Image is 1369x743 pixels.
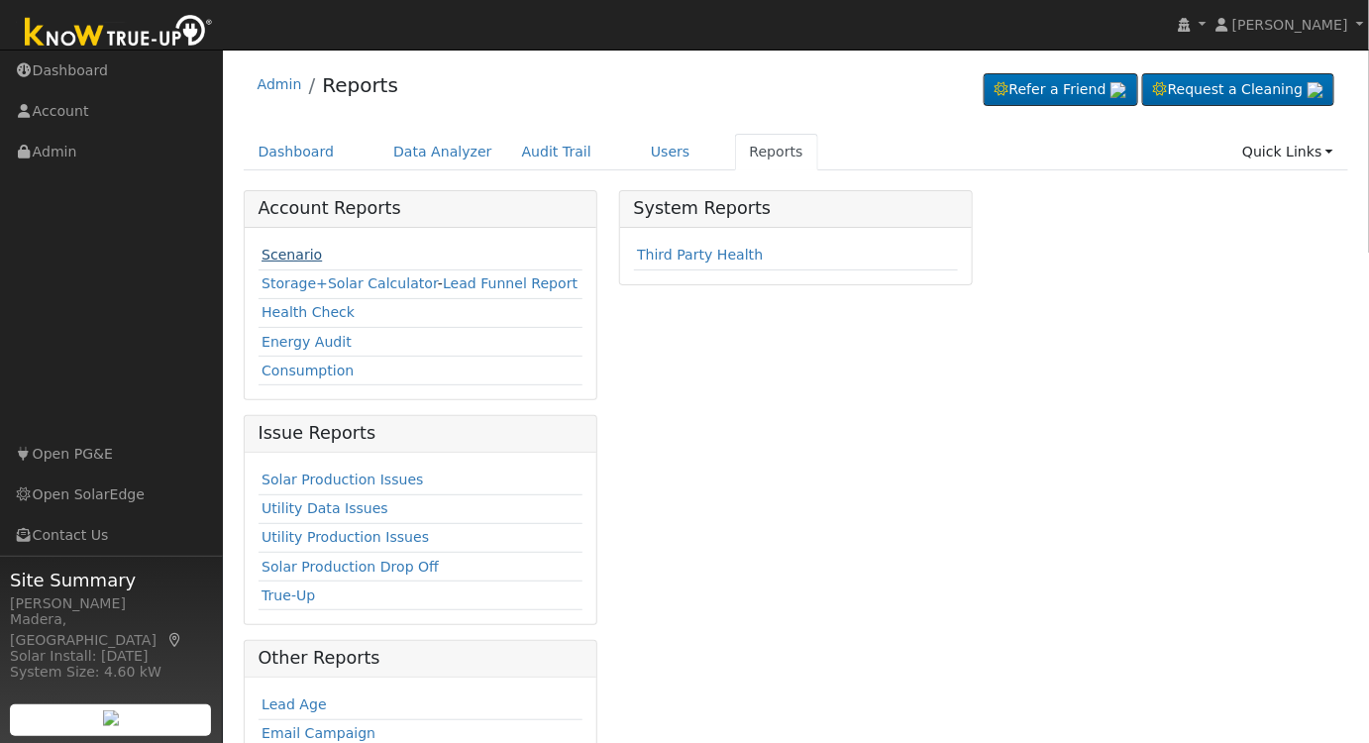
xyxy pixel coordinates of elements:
span: [PERSON_NAME] [1232,17,1348,33]
a: Request a Cleaning [1142,73,1334,107]
a: Dashboard [244,134,350,170]
a: Energy Audit [262,334,352,350]
a: Users [636,134,705,170]
a: Health Check [262,304,355,320]
a: Lead Age [262,696,327,712]
a: Email Campaign [262,725,375,741]
a: Scenario [262,247,322,263]
a: Admin [258,76,302,92]
h5: Issue Reports [259,423,583,444]
h5: Account Reports [259,198,583,219]
a: Third Party Health [637,247,763,263]
a: Storage+Solar Calculator [262,275,438,291]
a: Audit Trail [507,134,606,170]
a: Utility Data Issues [262,500,388,516]
a: True-Up [262,587,315,603]
a: Map [166,632,184,648]
a: Reports [735,134,818,170]
a: Reports [322,73,398,97]
div: System Size: 4.60 kW [10,662,212,683]
img: retrieve [1308,82,1323,98]
a: Lead Funnel Report [443,275,578,291]
a: Consumption [262,363,354,378]
h5: System Reports [634,198,959,219]
div: Madera, [GEOGRAPHIC_DATA] [10,609,212,651]
a: Data Analyzer [378,134,507,170]
a: Solar Production Drop Off [262,559,439,575]
img: retrieve [103,710,119,726]
div: Solar Install: [DATE] [10,646,212,667]
h5: Other Reports [259,648,583,669]
div: [PERSON_NAME] [10,593,212,614]
span: Site Summary [10,567,212,593]
img: retrieve [1110,82,1126,98]
img: Know True-Up [15,11,223,55]
a: Refer a Friend [984,73,1138,107]
a: Solar Production Issues [262,472,423,487]
a: Quick Links [1227,134,1348,170]
a: Utility Production Issues [262,529,429,545]
td: - [259,269,583,298]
